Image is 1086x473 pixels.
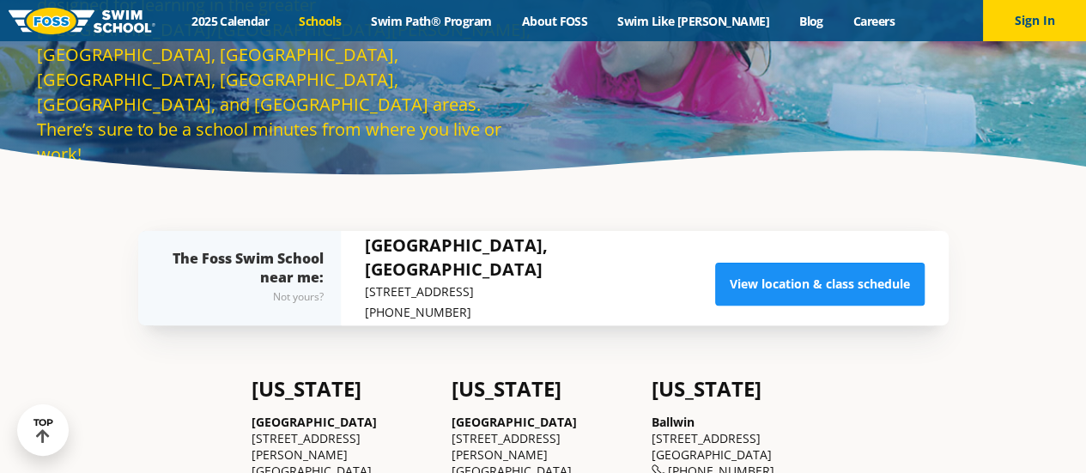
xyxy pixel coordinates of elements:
a: [GEOGRAPHIC_DATA] [252,414,377,430]
p: [STREET_ADDRESS] [365,282,715,302]
a: Careers [838,13,909,29]
h4: [US_STATE] [652,377,834,401]
a: Swim Path® Program [356,13,507,29]
a: Swim Like [PERSON_NAME] [603,13,785,29]
h4: [US_STATE] [252,377,434,401]
h4: [US_STATE] [452,377,634,401]
a: [GEOGRAPHIC_DATA] [452,414,577,430]
p: [PHONE_NUMBER] [365,302,715,323]
div: The Foss Swim School near me: [173,249,324,307]
a: Schools [284,13,356,29]
a: Blog [784,13,838,29]
div: TOP [33,417,53,444]
a: View location & class schedule [715,263,925,306]
div: Not yours? [173,287,324,307]
a: Ballwin [652,414,695,430]
img: FOSS Swim School Logo [9,8,155,34]
h5: [GEOGRAPHIC_DATA], [GEOGRAPHIC_DATA] [365,233,715,282]
a: 2025 Calendar [177,13,284,29]
a: About FOSS [507,13,603,29]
